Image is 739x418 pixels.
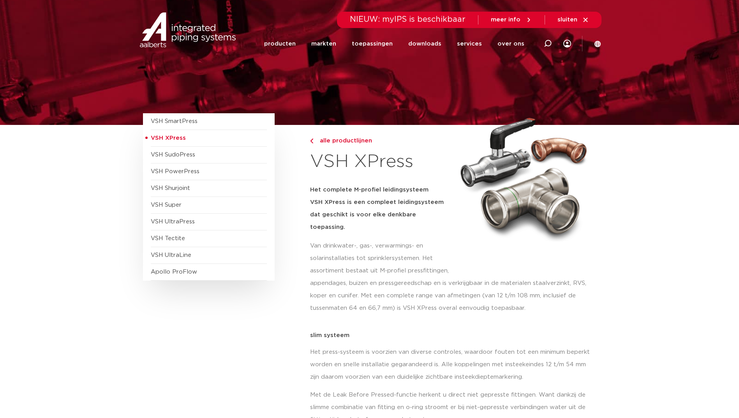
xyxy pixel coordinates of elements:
[557,17,577,23] span: sluiten
[151,269,197,275] a: Apollo ProFlow
[151,185,190,191] a: VSH Shurjoint
[151,152,195,158] a: VSH SudoPress
[563,35,571,52] div: my IPS
[151,202,182,208] a: VSH Super
[264,29,524,59] nav: Menu
[491,16,532,23] a: meer info
[151,235,185,241] a: VSH Tectite
[310,332,596,338] p: slim systeem
[151,169,199,174] a: VSH PowerPress
[151,219,195,225] a: VSH UltraPress
[310,184,451,234] h5: Het complete M-profiel leidingsysteem VSH XPress is een compleet leidingsysteem dat geschikt is v...
[408,29,441,59] a: downloads
[151,135,186,141] span: VSH XPress
[491,17,520,23] span: meer info
[310,240,451,277] p: Van drinkwater-, gas-, verwarmings- en solarinstallaties tot sprinklersystemen. Het assortiment b...
[264,29,296,59] a: producten
[315,138,372,144] span: alle productlijnen
[310,136,451,146] a: alle productlijnen
[457,29,482,59] a: services
[352,29,393,59] a: toepassingen
[311,29,336,59] a: markten
[151,252,191,258] a: VSH UltraLine
[310,139,313,144] img: chevron-right.svg
[557,16,589,23] a: sluiten
[497,29,524,59] a: over ons
[151,118,198,124] a: VSH SmartPress
[310,277,596,314] p: appendages, buizen en pressgereedschap en is verkrijgbaar in de materialen staalverzinkt, RVS, ko...
[310,149,451,174] h1: VSH XPress
[310,346,596,383] p: Het press-systeem is voorzien van diverse controles, waardoor fouten tot een minimum beperkt word...
[350,16,466,23] span: NIEUW: myIPS is beschikbaar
